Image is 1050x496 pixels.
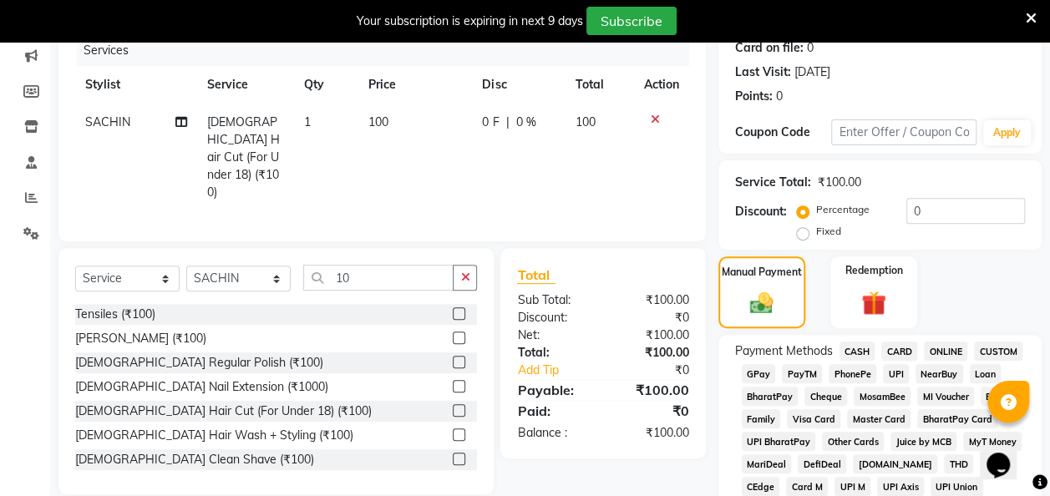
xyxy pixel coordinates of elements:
span: 100 [576,114,596,129]
span: NearBuy [916,364,963,383]
span: 1 [304,114,311,129]
span: UPI BharatPay [742,432,816,451]
th: Stylist [75,66,197,104]
span: UPI M [834,477,870,496]
div: Tensiles (₹100) [75,306,155,323]
div: ₹100.00 [603,424,702,442]
span: SACHIN [85,114,130,129]
div: Card on file: [735,39,804,57]
span: Juice by MCB [890,432,956,451]
span: PayTM [782,364,822,383]
div: 0 [776,88,783,105]
th: Action [634,66,689,104]
th: Disc [472,66,566,104]
div: [DEMOGRAPHIC_DATA] Nail Extension (₹1000) [75,378,328,396]
label: Redemption [845,263,903,278]
div: Total: [505,344,603,362]
th: Total [566,66,633,104]
div: ₹0 [603,401,702,421]
div: Net: [505,326,603,344]
div: Your subscription is expiring in next 9 days [357,13,583,30]
div: Services [77,35,702,66]
span: THD [944,454,973,473]
span: Other Cards [822,432,884,451]
span: 0 F [482,114,499,131]
span: MariDeal [742,454,792,473]
span: 100 [368,114,388,129]
div: ₹100.00 [818,174,861,191]
div: Points: [735,88,773,105]
label: Percentage [816,202,870,217]
div: [DATE] [794,63,830,81]
th: Service [197,66,294,104]
span: CASH [839,342,875,361]
span: PhonePe [829,364,876,383]
div: [DEMOGRAPHIC_DATA] Hair Wash + Styling (₹100) [75,427,353,444]
label: Fixed [816,224,841,239]
span: Card M [786,477,828,496]
div: [DEMOGRAPHIC_DATA] Hair Cut (For Under 18) (₹100) [75,402,372,420]
span: UPI Union [931,477,983,496]
th: Qty [294,66,358,104]
div: ₹0 [620,362,702,379]
span: [DEMOGRAPHIC_DATA] Hair Cut (For Under 18) (₹100) [207,114,280,200]
span: | [505,114,509,131]
span: MosamBee [854,387,911,406]
input: Enter Offer / Coupon Code [831,119,976,145]
div: [DEMOGRAPHIC_DATA] Regular Polish (₹100) [75,354,323,372]
span: CEdge [742,477,780,496]
div: Payable: [505,380,603,400]
span: Payment Methods [735,342,833,360]
div: Paid: [505,401,603,421]
div: Discount: [735,203,787,220]
span: UPI Axis [877,477,924,496]
div: 0 [807,39,814,57]
span: MI Voucher [917,387,974,406]
span: DefiDeal [798,454,846,473]
div: Balance : [505,424,603,442]
span: Loan [970,364,1002,383]
span: BharatPay [742,387,799,406]
div: Sub Total: [505,291,603,309]
div: [PERSON_NAME] (₹100) [75,330,206,347]
iframe: chat widget [980,429,1033,479]
span: Family [742,409,781,428]
div: Service Total: [735,174,811,191]
span: Total [517,266,555,284]
div: Coupon Code [735,124,832,141]
div: Discount: [505,309,603,326]
span: GPay [742,364,776,383]
div: [DEMOGRAPHIC_DATA] Clean Shave (₹100) [75,451,314,468]
img: _cash.svg [743,290,780,316]
label: Manual Payment [722,265,802,280]
span: CUSTOM [974,342,1022,361]
img: _gift.svg [854,288,894,319]
span: UPI [883,364,909,383]
th: Price [358,66,473,104]
span: [DOMAIN_NAME] [853,454,937,473]
span: CARD [881,342,917,361]
span: Bank [981,387,1013,406]
span: Cheque [804,387,847,406]
div: Last Visit: [735,63,791,81]
a: Add Tip [505,362,619,379]
div: ₹100.00 [603,380,702,400]
div: ₹0 [603,309,702,326]
div: ₹100.00 [603,344,702,362]
div: ₹100.00 [603,291,702,309]
span: Master Card [847,409,911,428]
input: Search or Scan [303,265,454,291]
span: BharatPay Card [917,409,997,428]
span: Visa Card [787,409,840,428]
span: 0 % [515,114,535,131]
div: ₹100.00 [603,326,702,344]
button: Apply [983,120,1031,145]
span: ONLINE [924,342,967,361]
span: MyT Money [963,432,1022,451]
button: Subscribe [586,7,677,35]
